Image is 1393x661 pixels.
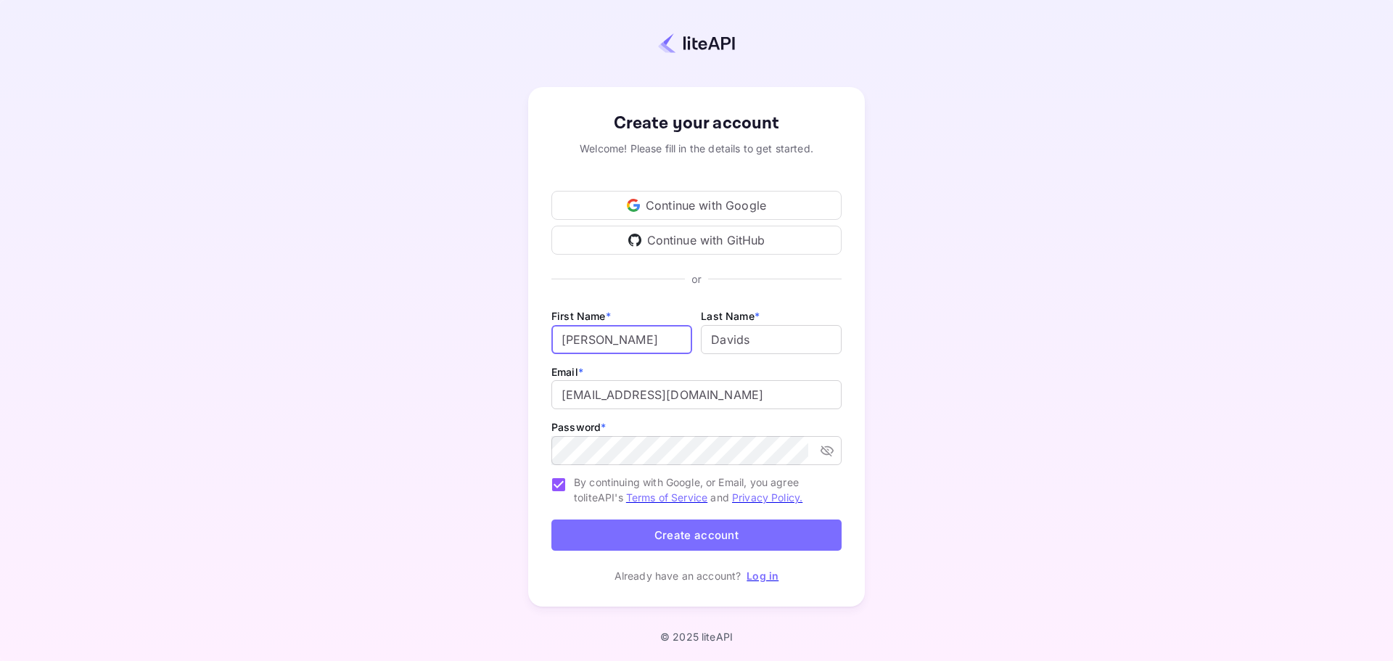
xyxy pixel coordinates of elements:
[574,475,830,505] span: By continuing with Google, or Email, you agree to liteAPI's and
[658,33,735,54] img: liteapi
[747,570,778,582] a: Log in
[660,631,733,643] p: © 2025 liteAPI
[551,191,842,220] div: Continue with Google
[626,491,707,504] a: Terms of Service
[701,310,760,322] label: Last Name
[814,438,840,464] button: toggle password visibility
[551,520,842,551] button: Create account
[615,568,741,583] p: Already have an account?
[551,110,842,136] div: Create your account
[551,226,842,255] div: Continue with GitHub
[732,491,802,504] a: Privacy Policy.
[551,421,606,433] label: Password
[551,325,692,354] input: John
[551,141,842,156] div: Welcome! Please fill in the details to get started.
[701,325,842,354] input: Doe
[551,366,583,378] label: Email
[551,310,611,322] label: First Name
[551,380,842,409] input: johndoe@gmail.com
